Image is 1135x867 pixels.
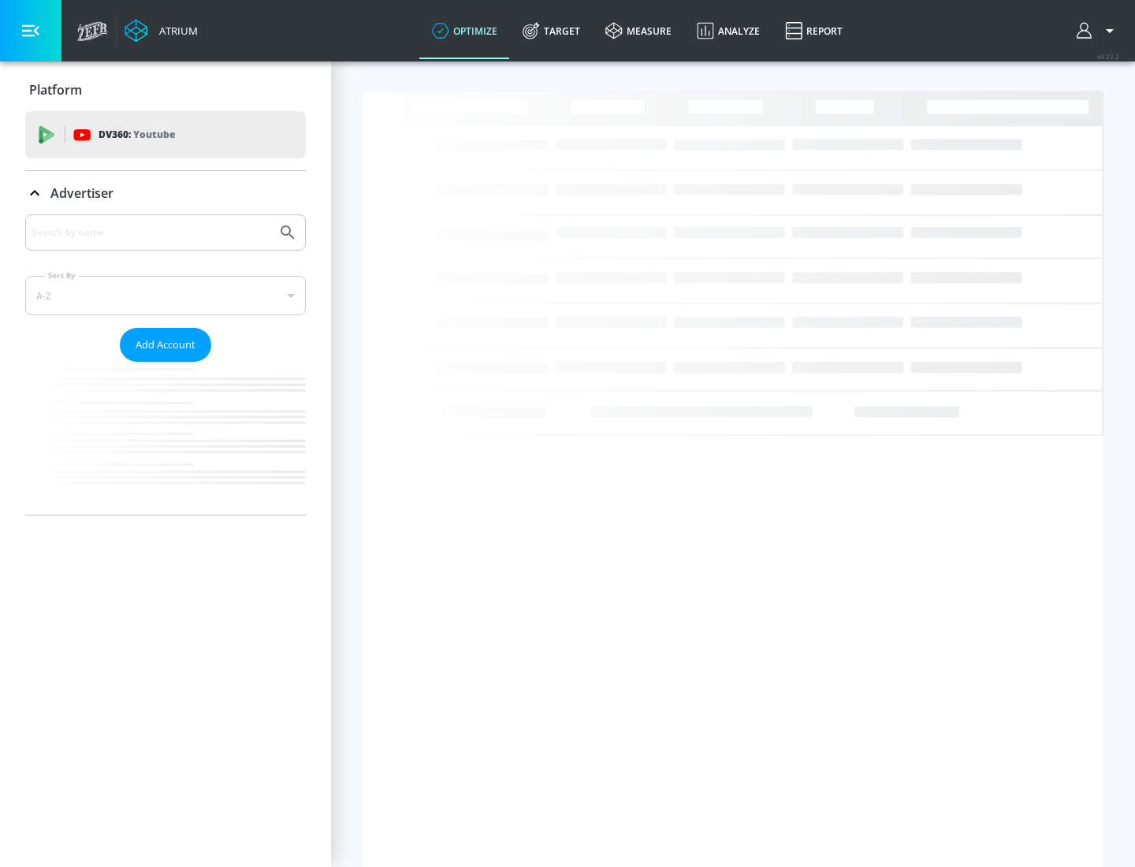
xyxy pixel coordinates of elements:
div: Platform [25,68,306,112]
a: Atrium [125,19,198,43]
a: measure [593,2,684,59]
p: Youtube [133,126,175,143]
div: Advertiser [25,214,306,515]
button: Add Account [120,328,211,362]
a: Analyze [684,2,772,59]
p: Platform [29,81,82,99]
div: Atrium [153,24,198,38]
a: Report [772,2,855,59]
p: DV360: [99,126,175,143]
span: Add Account [136,336,195,354]
a: Target [510,2,593,59]
div: Advertiser [25,171,306,215]
span: v 4.22.2 [1097,52,1119,61]
a: optimize [419,2,510,59]
div: A-Z [25,276,306,315]
nav: list of Advertiser [25,362,306,515]
label: Sort By [45,270,79,281]
input: Search by name [32,222,270,243]
p: Advertiser [50,184,113,202]
div: DV360: Youtube [25,111,306,158]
